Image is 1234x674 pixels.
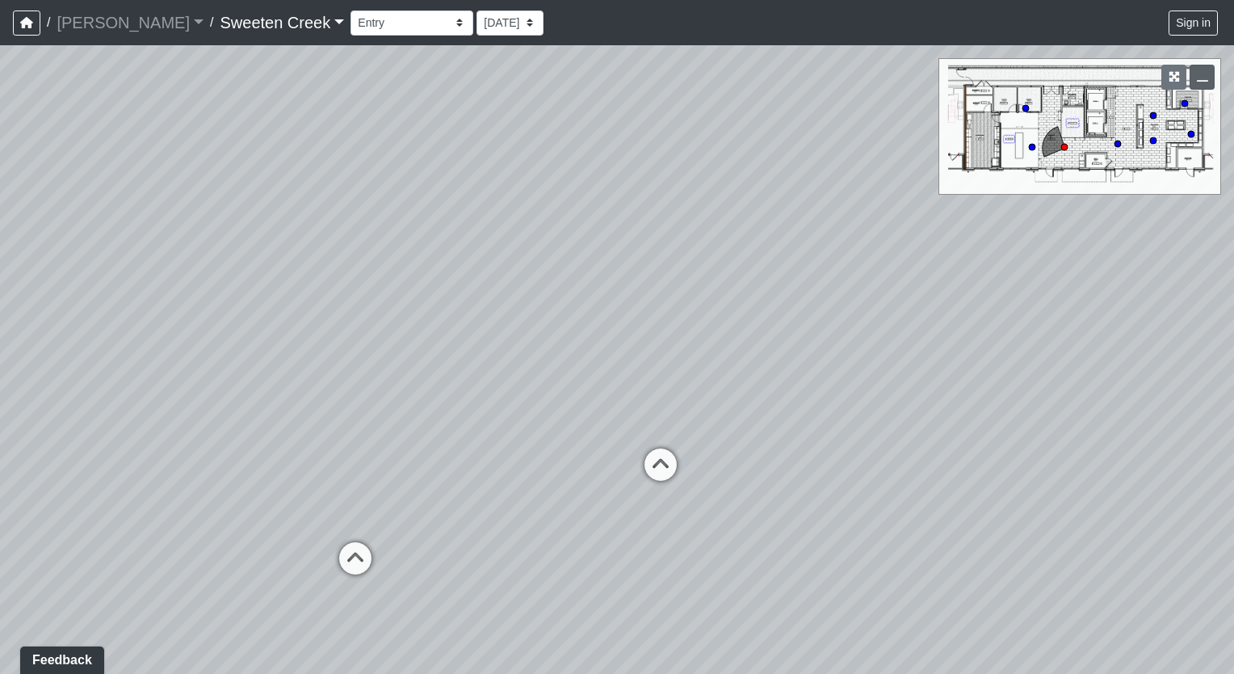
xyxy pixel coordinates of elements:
button: Sign in [1169,11,1218,36]
iframe: Ybug feedback widget [12,642,107,674]
span: / [40,6,57,39]
a: [PERSON_NAME] [57,6,204,39]
span: / [204,6,220,39]
a: Sweeten Creek [220,6,344,39]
